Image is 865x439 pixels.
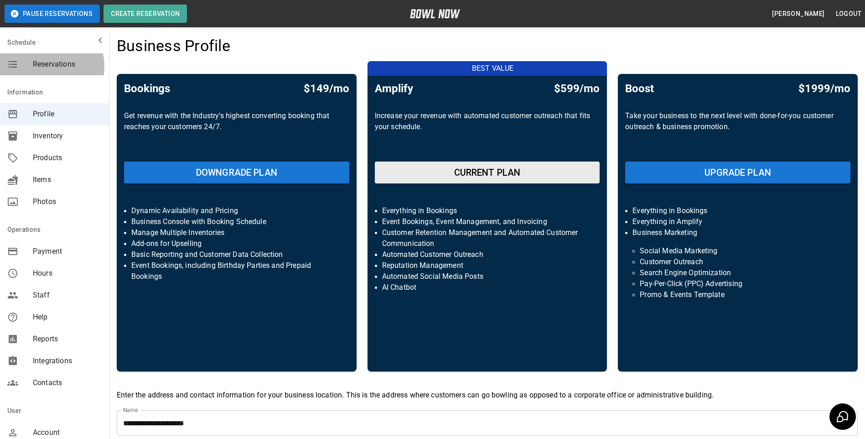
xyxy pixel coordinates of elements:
span: Reports [33,334,102,345]
h6: UPGRADE PLAN [704,165,771,180]
h5: Bookings [124,81,170,96]
p: Business Console with Booking Schedule [131,216,342,227]
button: Logout [832,5,865,22]
p: Automated Social Media Posts [382,271,593,282]
button: Pause Reservations [5,5,100,23]
p: Social Media Marketing [640,246,836,256]
p: Add-ons for Upselling [131,238,342,249]
span: Integrations [33,355,102,366]
h4: Business Profile [117,37,230,56]
p: Take your business to the next level with done-for-you customer outreach & business promotion. [625,110,850,154]
span: Profile [33,109,102,120]
p: Basic Reporting and Customer Data Collection [131,249,342,260]
p: Search Engine Optimization [640,267,836,278]
span: Staff [33,290,102,301]
p: Manage Multiple Inventories [131,227,342,238]
p: Automated Customer Outreach [382,249,593,260]
span: Payment [33,246,102,257]
p: Everything in Bookings [382,205,593,216]
p: Customer Outreach [640,256,836,267]
p: Increase your revenue with automated customer outreach that fits your schedule. [375,110,600,154]
p: Everything in Amplify [632,216,843,227]
p: AI Chatbot [382,282,593,293]
p: Reputation Management [382,260,593,271]
p: Pay-Per-Click (PPC) Advertising [640,278,836,289]
p: Business Marketing [632,227,843,238]
span: Reservations [33,59,102,70]
span: Account [33,427,102,438]
span: Inventory [33,131,102,141]
p: Dynamic Availability and Pricing [131,205,342,216]
p: Enter the address and contact information for your business location. This is the address where c... [117,390,858,401]
h5: $599/mo [554,81,600,96]
button: UPGRADE PLAN [625,162,850,183]
p: Customer Retention Management and Automated Customer Communication [382,227,593,249]
h6: DOWNGRADE PLAN [196,165,277,180]
h5: $1999/mo [798,81,850,96]
span: Hours [33,268,102,279]
span: Items [33,174,102,185]
p: Get revenue with the Industry’s highest converting booking that reaches your customers 24/7. [124,110,349,154]
span: Help [33,312,102,323]
p: Event Bookings, including Birthday Parties and Prepaid Bookings [131,260,342,282]
button: [PERSON_NAME] [768,5,828,22]
span: Photos [33,196,102,207]
button: Create Reservation [104,5,187,23]
p: BEST VALUE [373,63,613,74]
h5: Boost [625,81,654,96]
h5: $149/mo [304,81,349,96]
span: Products [33,152,102,163]
button: DOWNGRADE PLAN [124,162,349,183]
p: Promo & Events Template [640,289,836,300]
span: Contacts [33,377,102,388]
img: logo [410,9,460,18]
h5: Amplify [375,81,413,96]
p: Event Bookings, Event Management, and Invoicing [382,216,593,227]
p: Everything in Bookings [632,205,843,216]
